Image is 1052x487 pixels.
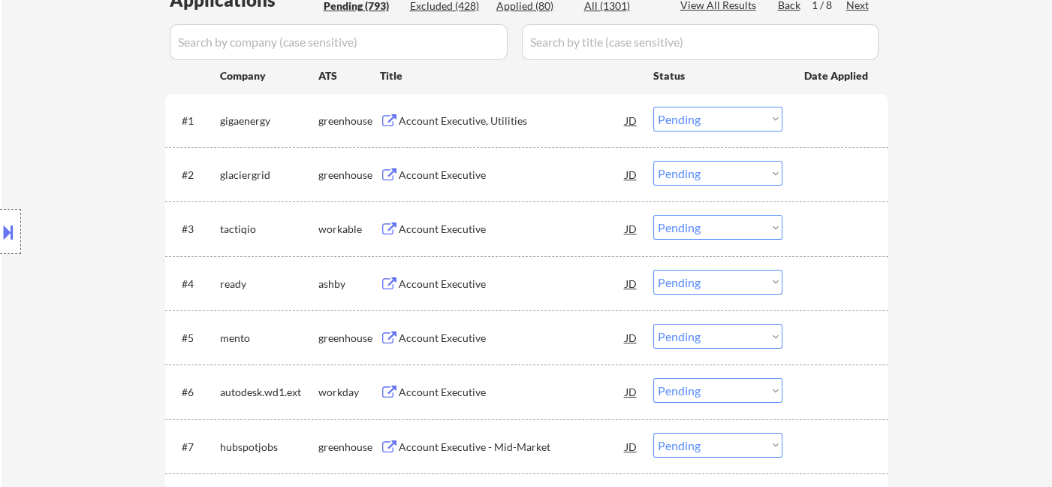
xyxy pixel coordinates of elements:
div: JD [624,215,639,242]
input: Search by title (case sensitive) [522,24,879,60]
div: hubspotjobs [220,440,318,455]
div: ready [220,277,318,292]
input: Search by company (case sensitive) [170,24,508,60]
div: Account Executive [399,168,625,183]
div: ATS [318,68,380,83]
div: workable [318,222,380,237]
div: Account Executive - Mid-Market [399,440,625,455]
div: mento [220,331,318,346]
div: greenhouse [318,168,380,183]
div: #6 [182,385,208,400]
div: autodesk.wd1.ext [220,385,318,400]
div: Title [380,68,639,83]
div: glaciergrid [220,168,318,183]
div: Date Applied [804,68,870,83]
div: Company [220,68,318,83]
div: Account Executive [399,277,625,292]
div: Account Executive [399,222,625,237]
div: Account Executive [399,331,625,346]
div: Status [653,62,782,89]
div: #7 [182,440,208,455]
div: Account Executive, Utilities [399,113,625,129]
div: JD [624,161,639,188]
div: JD [624,433,639,460]
div: Account Executive [399,385,625,400]
div: tactiqio [220,222,318,237]
div: JD [624,107,639,134]
div: JD [624,324,639,351]
div: greenhouse [318,440,380,455]
div: gigaenergy [220,113,318,129]
div: workday [318,385,380,400]
div: greenhouse [318,331,380,346]
div: greenhouse [318,113,380,129]
div: JD [624,270,639,297]
div: JD [624,378,639,405]
div: ashby [318,277,380,292]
